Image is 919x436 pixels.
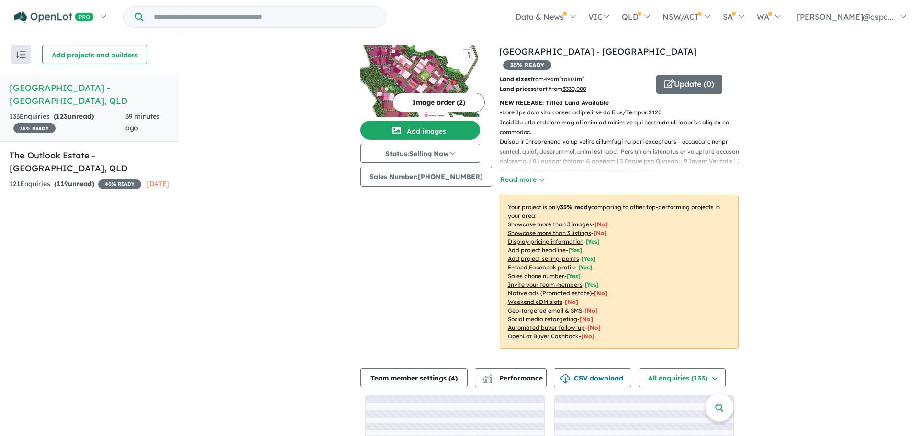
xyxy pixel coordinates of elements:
[145,7,384,27] input: Try estate name, suburb, builder or developer
[594,229,607,236] span: [ No ]
[568,246,582,254] span: [ Yes ]
[42,45,147,64] button: Add projects and builders
[10,111,125,134] div: 133 Enquir ies
[508,290,592,297] u: Native ads (Promoted estate)
[499,84,649,94] p: start from
[508,246,566,254] u: Add project headline
[559,75,561,80] sup: 2
[508,315,577,323] u: Social media retargeting
[508,229,591,236] u: Showcase more than 3 listings
[639,368,726,387] button: All enquiries (133)
[499,46,697,57] a: [GEOGRAPHIC_DATA] - [GEOGRAPHIC_DATA]
[484,374,543,382] span: Performance
[125,112,160,132] span: 39 minutes ago
[508,221,592,228] u: Showcase more than 3 images
[582,75,584,80] sup: 2
[500,174,545,185] button: Read more
[585,281,599,288] span: [ Yes ]
[508,298,562,305] u: Weekend eDM slots
[360,167,492,187] button: Sales Number:[PHONE_NUMBER]
[360,45,480,117] img: Cherrybrook Estate - Bentley Park
[594,221,608,228] span: [ No ]
[500,195,739,349] p: Your project is only comparing to other top-performing projects in your area: - - - - - - - - - -...
[797,12,894,22] span: [PERSON_NAME]@ospc...
[582,255,595,262] span: [ Yes ]
[586,238,600,245] span: [ Yes ]
[56,179,68,188] span: 119
[544,76,561,83] u: 496 m
[656,75,722,94] button: Update (0)
[499,75,649,84] p: from
[16,51,26,58] img: sort.svg
[360,121,480,140] button: Add images
[10,179,141,190] div: 121 Enquir ies
[10,81,169,107] h5: [GEOGRAPHIC_DATA] - [GEOGRAPHIC_DATA] , QLD
[565,298,578,305] span: [No]
[10,149,169,175] h5: The Outlook Estate - [GEOGRAPHIC_DATA] , QLD
[567,272,581,279] span: [ Yes ]
[594,290,607,297] span: [No]
[560,374,570,384] img: download icon
[360,368,468,387] button: Team member settings (4)
[508,272,564,279] u: Sales phone number
[584,307,598,314] span: [No]
[13,123,56,133] span: 35 % READY
[581,333,594,340] span: [No]
[503,60,551,70] span: 35 % READY
[360,144,480,163] button: Status:Selling Now
[451,374,455,382] span: 4
[392,93,485,112] button: Image order (2)
[580,315,593,323] span: [No]
[587,324,601,331] span: [No]
[508,264,576,271] u: Embed Facebook profile
[499,76,530,83] b: Land sizes
[500,98,739,108] p: NEW RELEASE: Titled Land Available
[561,76,584,83] span: to
[475,368,547,387] button: Performance
[54,112,94,121] strong: ( unread)
[560,203,591,211] b: 35 % ready
[508,238,583,245] u: Display pricing information
[482,374,491,380] img: line-chart.svg
[567,76,584,83] u: 801 m
[14,11,94,23] img: Openlot PRO Logo White
[499,85,534,92] b: Land prices
[500,108,746,283] p: - Lore Ips dolo sita consec adip elitse do Eius/Tempor 2120. Incididu utla etdolore mag ali enim ...
[98,179,141,189] span: 40 % READY
[508,281,583,288] u: Invite your team members
[554,368,631,387] button: CSV download
[508,255,579,262] u: Add project selling-points
[482,377,492,383] img: bar-chart.svg
[508,324,585,331] u: Automated buyer follow-up
[54,179,94,188] strong: ( unread)
[578,264,592,271] span: [ Yes ]
[562,85,586,92] u: $ 330,000
[508,307,582,314] u: Geo-targeted email & SMS
[508,333,579,340] u: OpenLot Buyer Cashback
[146,179,169,188] span: [DATE]
[56,112,67,121] span: 123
